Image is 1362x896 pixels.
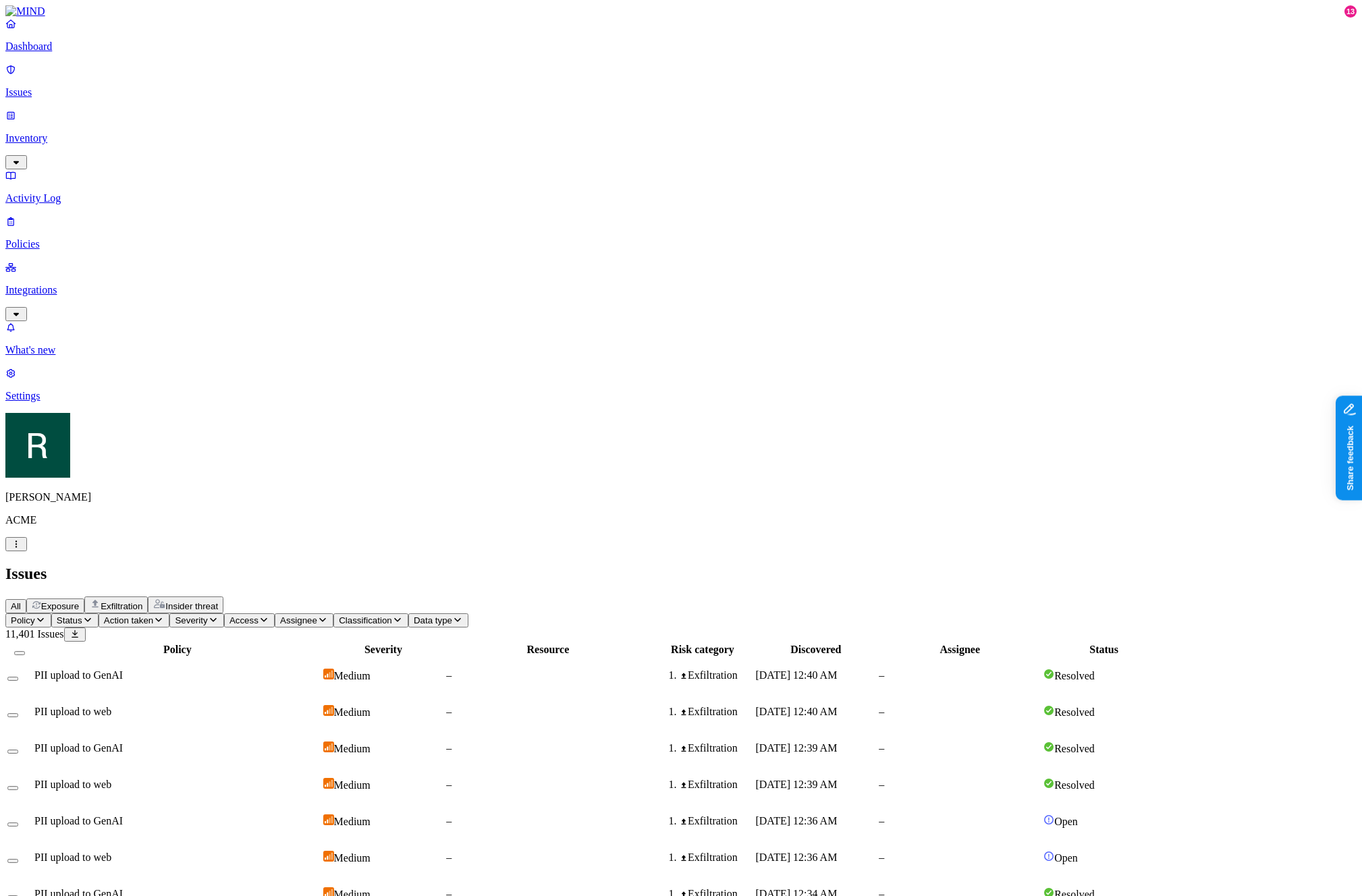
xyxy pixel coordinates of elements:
img: severity-medium [323,814,334,825]
span: [DATE] 12:40 AM [755,669,837,681]
div: Exfiltration [680,706,753,718]
span: PII upload to web [34,779,111,790]
a: Settings [5,367,1357,402]
button: Select row [7,786,18,790]
img: Ron Rabinovich [5,413,70,478]
div: Exfiltration [680,851,753,864]
p: Activity Log [5,192,1357,204]
div: Status [1043,644,1164,656]
span: Open [1054,816,1078,827]
span: 11,401 Issues [5,628,64,640]
span: – [879,815,884,827]
div: Assignee [879,644,1041,656]
a: Activity Log [5,169,1357,204]
h2: Issues [5,565,1357,583]
span: – [446,706,452,717]
div: Severity [323,644,444,656]
img: severity-medium [323,778,334,789]
span: PII upload to GenAI [34,669,123,681]
img: severity-medium [323,851,334,862]
span: PII upload to web [34,851,111,863]
img: status-resolved [1043,705,1054,716]
span: [DATE] 12:36 AM [755,815,837,827]
button: Select row [7,859,18,863]
span: Medium [334,816,371,827]
span: Resolved [1054,743,1095,754]
div: Exfiltration [680,779,753,791]
p: What's new [5,344,1357,356]
span: Severity [175,615,207,625]
a: MIND [5,5,1357,18]
span: PII upload to GenAI [34,742,123,754]
span: [DATE] 12:39 AM [755,742,837,754]
div: Exfiltration [680,742,753,754]
p: Policies [5,238,1357,250]
div: Discovered [755,644,876,656]
p: ACME [5,514,1357,526]
span: Medium [334,670,371,681]
span: – [879,669,884,681]
span: – [446,851,452,863]
span: – [879,851,884,863]
img: severity-medium [323,741,334,752]
a: Policies [5,215,1357,250]
span: – [879,779,884,790]
span: PII upload to web [34,706,111,717]
img: status-resolved [1043,778,1054,789]
span: Medium [334,706,371,718]
img: status-resolved [1043,669,1054,679]
span: Status [57,615,82,625]
div: Exfiltration [680,669,753,681]
span: All [11,601,21,611]
div: Policy [34,644,321,656]
p: Settings [5,390,1357,402]
span: Data type [414,615,452,625]
p: [PERSON_NAME] [5,491,1357,503]
button: Select row [7,713,18,717]
span: [DATE] 12:36 AM [755,851,837,863]
div: Exfiltration [680,815,753,827]
div: Risk category [653,644,753,656]
span: Exposure [41,601,79,611]
span: Medium [334,852,371,864]
span: [DATE] 12:40 AM [755,706,837,717]
span: Medium [334,743,371,754]
button: Select row [7,750,18,754]
span: Access [229,615,258,625]
span: – [446,669,452,681]
span: [DATE] 12:39 AM [755,779,837,790]
span: – [446,742,452,754]
span: Resolved [1054,670,1095,681]
div: 13 [1344,5,1357,18]
img: status-open [1043,814,1054,825]
img: status-resolved [1043,741,1054,752]
span: Resolved [1054,779,1095,791]
span: Assignee [280,615,317,625]
img: MIND [5,5,45,18]
span: Exfiltration [101,601,142,611]
a: Issues [5,63,1357,99]
button: Select row [7,677,18,681]
a: Inventory [5,109,1357,167]
p: Integrations [5,284,1357,296]
a: Dashboard [5,18,1357,53]
p: Inventory [5,132,1357,144]
span: Open [1054,852,1078,864]
span: Insider threat [165,601,218,611]
span: Classification [339,615,392,625]
span: Action taken [104,615,153,625]
a: What's new [5,321,1357,356]
a: Integrations [5,261,1357,319]
p: Issues [5,86,1357,99]
span: – [879,706,884,717]
button: Select row [7,822,18,827]
span: – [446,779,452,790]
span: – [879,742,884,754]
div: Resource [446,644,649,656]
img: severity-medium [323,669,334,679]
img: status-open [1043,851,1054,862]
span: Medium [334,779,371,791]
button: Select all [14,651,25,655]
p: Dashboard [5,40,1357,53]
span: Resolved [1054,706,1095,718]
